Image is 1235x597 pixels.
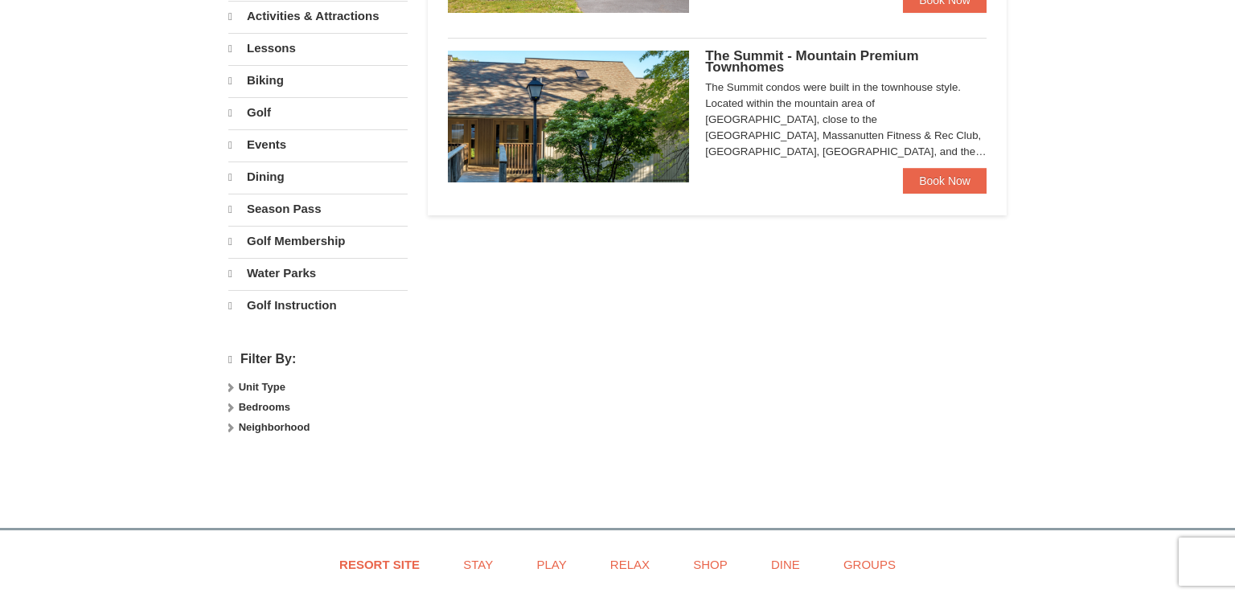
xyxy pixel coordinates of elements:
a: Stay [443,546,513,583]
div: The Summit condos were built in the townhouse style. Located within the mountain area of [GEOGRAP... [705,80,987,160]
a: Resort Site [319,546,440,583]
a: Golf [228,97,408,128]
span: The Summit - Mountain Premium Townhomes [705,48,918,75]
a: Relax [590,546,670,583]
a: Lessons [228,33,408,63]
a: Book Now [903,168,987,194]
strong: Unit Type [239,381,285,393]
a: Shop [673,546,748,583]
a: Water Parks [228,258,408,288]
h4: Filter By: [228,352,408,367]
strong: Neighborhood [239,421,310,433]
a: Groups [823,546,916,583]
a: Season Pass [228,194,408,224]
a: Golf Instruction [228,290,408,321]
strong: Bedrooms [239,401,290,413]
a: Dine [751,546,820,583]
a: Dining [228,162,408,192]
a: Play [516,546,586,583]
img: 19219034-1-0eee7e00.jpg [448,51,689,182]
a: Events [228,129,408,160]
a: Golf Membership [228,226,408,256]
a: Activities & Attractions [228,1,408,31]
a: Biking [228,65,408,96]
